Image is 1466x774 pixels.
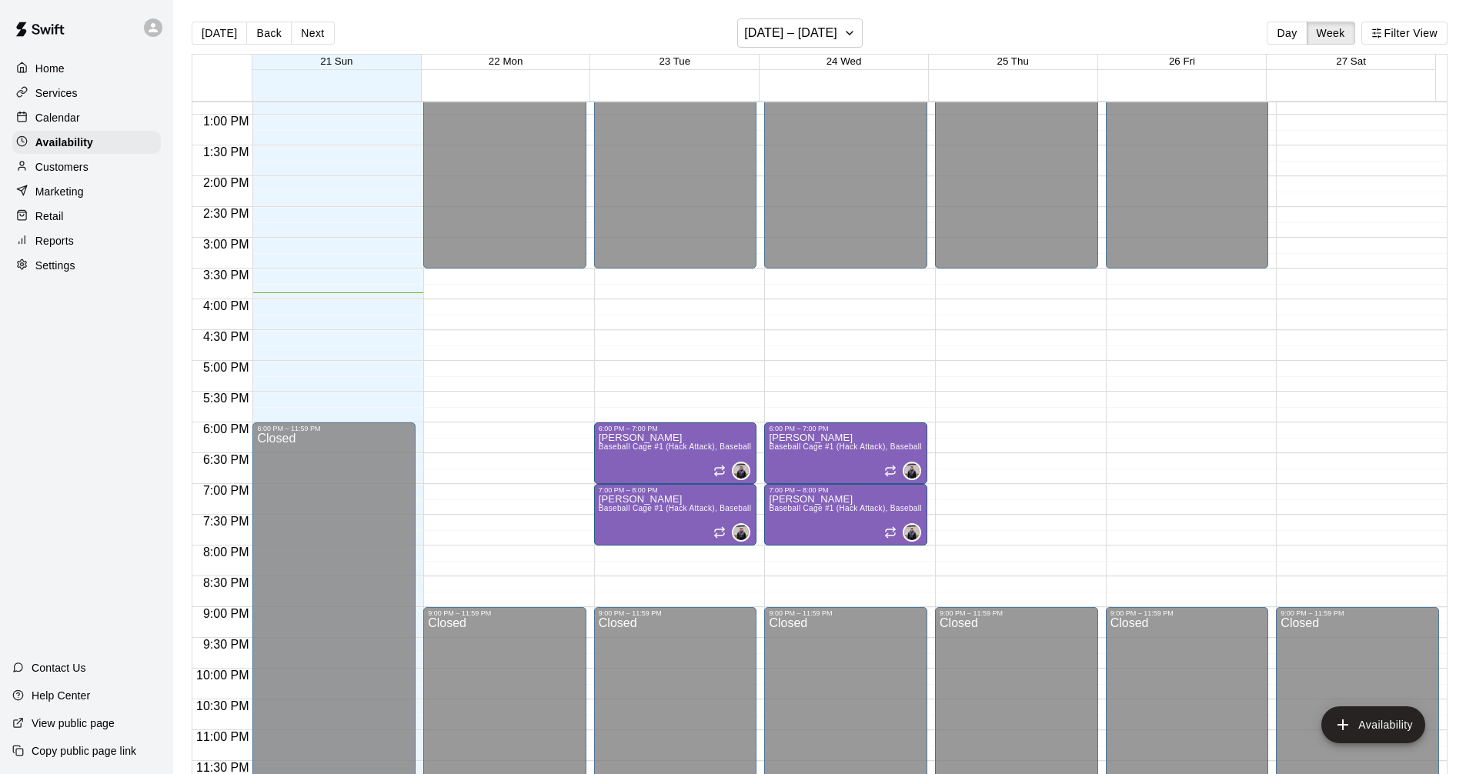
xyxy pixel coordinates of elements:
[764,484,927,545] div: 7:00 PM – 8:00 PM: Available
[489,55,523,67] span: 22 Mon
[199,607,253,620] span: 9:00 PM
[32,743,136,759] p: Copy public page link
[12,180,161,203] a: Marketing
[997,55,1029,67] button: 25 Thu
[1281,609,1434,617] div: 9:00 PM – 11:59 PM
[659,55,690,67] button: 23 Tue
[12,254,161,277] div: Settings
[713,526,726,539] span: Recurring availability
[904,525,920,540] img: Andrew Hall
[12,155,161,178] a: Customers
[35,159,88,175] p: Customers
[713,465,726,477] span: Recurring availability
[35,184,84,199] p: Marketing
[428,609,582,617] div: 9:00 PM – 11:59 PM
[320,55,352,67] button: 21 Sun
[599,504,878,512] span: Baseball Cage #1 (Hack Attack), Baseball Cage #2 (Jr Hack Attack), Bullpen
[903,462,921,480] div: Andrew Hall
[257,425,411,432] div: 6:00 PM – 11:59 PM
[199,453,253,466] span: 6:30 PM
[35,258,75,273] p: Settings
[199,176,253,189] span: 2:00 PM
[199,145,253,158] span: 1:30 PM
[769,442,1048,451] span: Baseball Cage #1 (Hack Attack), Baseball Cage #2 (Jr Hack Attack), Bullpen
[769,609,923,617] div: 9:00 PM – 11:59 PM
[744,22,837,44] h6: [DATE] – [DATE]
[199,638,253,651] span: 9:30 PM
[192,699,252,712] span: 10:30 PM
[940,609,1094,617] div: 9:00 PM – 11:59 PM
[594,484,757,545] div: 7:00 PM – 8:00 PM: Available
[733,463,749,479] img: Andrew Hall
[199,576,253,589] span: 8:30 PM
[32,688,90,703] p: Help Center
[827,55,862,67] button: 24 Wed
[199,238,253,251] span: 3:00 PM
[599,609,753,617] div: 9:00 PM – 11:59 PM
[12,131,161,154] a: Availability
[199,422,253,435] span: 6:00 PM
[35,135,93,150] p: Availability
[199,330,253,343] span: 4:30 PM
[769,504,1048,512] span: Baseball Cage #1 (Hack Attack), Baseball Cage #2 (Jr Hack Attack), Bullpen
[192,22,247,45] button: [DATE]
[599,425,753,432] div: 6:00 PM – 7:00 PM
[192,730,252,743] span: 11:00 PM
[199,115,253,128] span: 1:00 PM
[246,22,292,45] button: Back
[199,361,253,374] span: 5:00 PM
[192,669,252,682] span: 10:00 PM
[1361,22,1448,45] button: Filter View
[1336,55,1366,67] button: 27 Sat
[12,57,161,80] div: Home
[199,545,253,559] span: 8:00 PM
[12,82,161,105] a: Services
[35,233,74,249] p: Reports
[12,229,161,252] a: Reports
[291,22,334,45] button: Next
[884,526,897,539] span: Recurring availability
[199,207,253,220] span: 2:30 PM
[199,299,253,312] span: 4:00 PM
[903,523,921,542] div: Andrew Hall
[904,463,920,479] img: Andrew Hall
[737,18,863,48] button: [DATE] – [DATE]
[1169,55,1195,67] button: 26 Fri
[192,761,252,774] span: 11:30 PM
[733,525,749,540] img: Andrew Hall
[764,422,927,484] div: 6:00 PM – 7:00 PM: Available
[32,660,86,676] p: Contact Us
[732,462,750,480] div: Andrew Hall
[199,515,253,528] span: 7:30 PM
[594,422,757,484] div: 6:00 PM – 7:00 PM: Available
[32,716,115,731] p: View public page
[35,61,65,76] p: Home
[769,425,923,432] div: 6:00 PM – 7:00 PM
[732,523,750,542] div: Andrew Hall
[35,85,78,101] p: Services
[199,484,253,497] span: 7:00 PM
[1267,22,1307,45] button: Day
[1307,22,1355,45] button: Week
[769,486,923,494] div: 7:00 PM – 8:00 PM
[12,106,161,129] a: Calendar
[884,465,897,477] span: Recurring availability
[599,486,753,494] div: 7:00 PM – 8:00 PM
[35,209,64,224] p: Retail
[199,392,253,405] span: 5:30 PM
[1110,609,1264,617] div: 9:00 PM – 11:59 PM
[12,205,161,228] a: Retail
